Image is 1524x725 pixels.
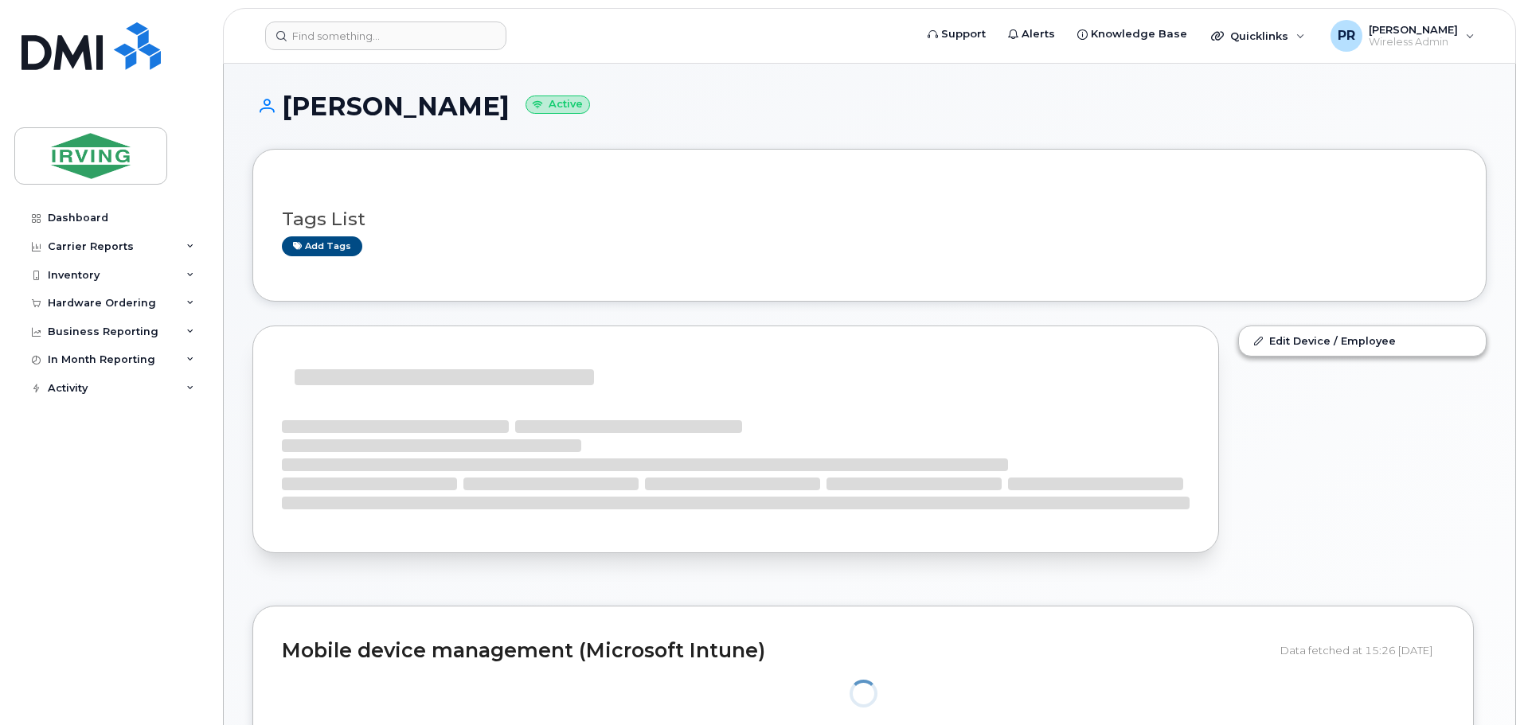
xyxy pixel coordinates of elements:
div: Data fetched at 15:26 [DATE] [1280,635,1444,665]
h2: Mobile device management (Microsoft Intune) [282,640,1268,662]
h1: [PERSON_NAME] [252,92,1487,120]
small: Active [526,95,590,114]
h3: Tags List [282,209,1457,229]
a: Add tags [282,236,362,256]
a: Edit Device / Employee [1239,326,1486,355]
